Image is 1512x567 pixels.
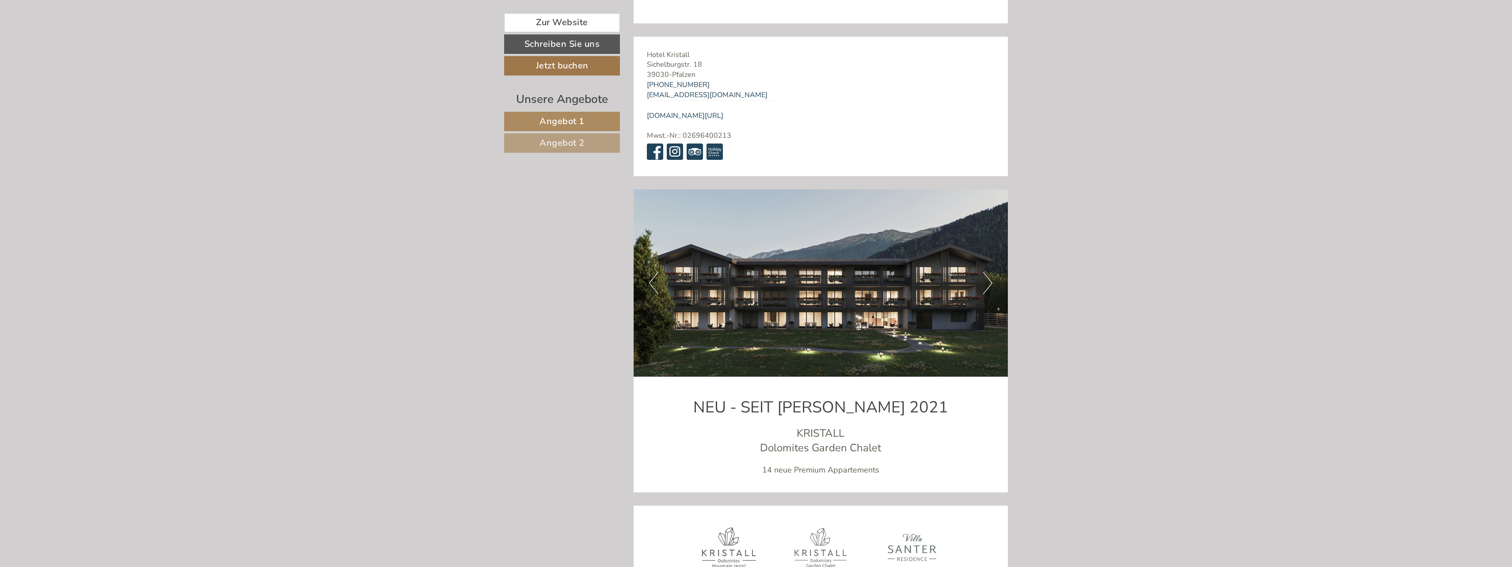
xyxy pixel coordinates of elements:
[647,399,995,416] h1: NEU - SEIT [PERSON_NAME] 2021
[289,229,348,248] button: Senden
[983,272,992,294] button: Next
[7,24,148,51] div: Guten Tag, wie können wir Ihnen helfen?
[539,115,585,127] span: Angebot 1
[13,26,143,33] div: Hotel Kristall
[504,91,620,107] div: Unsere Angebote
[647,111,723,121] a: [DOMAIN_NAME][URL]
[647,60,702,69] span: Sichelburgstr. 18
[504,13,620,32] a: Zur Website
[762,465,879,475] span: 14 neue Premium Appartements
[504,56,620,76] a: Jetzt buchen
[504,34,620,54] a: Schreiben Sie uns
[539,137,585,149] span: Angebot 2
[157,7,191,22] div: [DATE]
[647,50,690,60] span: Hotel Kristall
[760,426,881,455] span: KRISTALL Dolomites Garden Chalet
[634,37,790,176] div: - Mwst.-Nr.
[649,272,658,294] button: Previous
[647,90,767,100] a: [EMAIL_ADDRESS][DOMAIN_NAME]
[647,70,669,79] span: 39030
[672,70,695,79] span: Pfalzen
[13,43,143,49] small: 10:27
[647,80,710,90] a: [PHONE_NUMBER]
[679,131,731,140] span: : 02696400213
